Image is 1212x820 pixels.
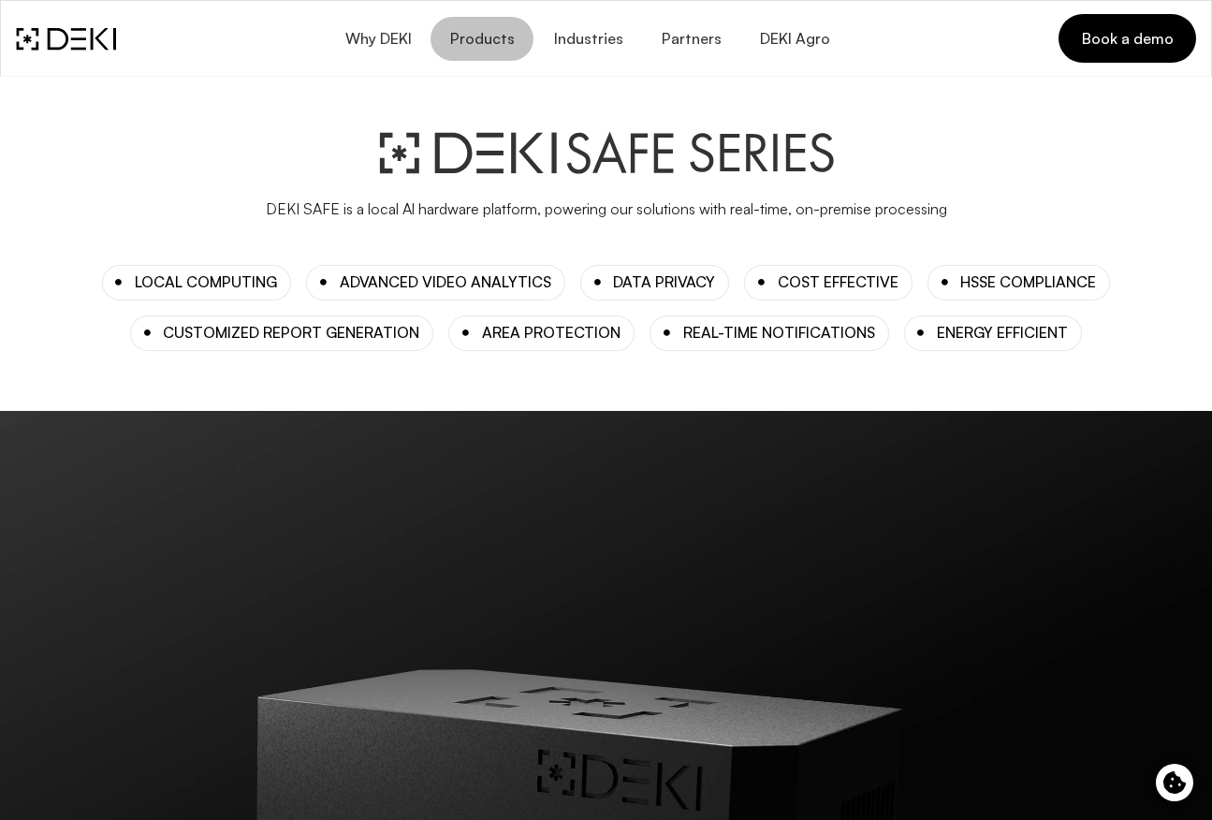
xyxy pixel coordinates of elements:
[1059,14,1196,63] a: Book a demo
[759,30,830,48] span: DEKI Agro
[378,131,835,176] img: deki-safe-series.svg
[661,30,722,48] span: Partners
[960,273,1096,291] div: HSSE COMPLIANCE
[343,30,411,48] span: Why DEKI
[241,198,971,220] p: DEKI SAFE is a local Al hardware platform, powering our solutions with real-time, on-premise proc...
[642,17,740,61] a: Partners
[1081,28,1174,49] span: Book a demo
[937,324,1068,342] div: ENERGY EFFICIENT
[482,324,621,342] div: AREA PROTECTION
[431,17,533,61] button: Products
[16,27,116,51] img: DEKI Logo
[1156,764,1193,801] button: Cookie control
[533,17,641,61] button: Industries
[740,17,849,61] a: DEKI Agro
[340,273,551,291] div: ADVANCED VIDEO ANALYTICS
[163,324,419,342] div: CUSTOMIZED REPORT GENERATION
[449,30,515,48] span: Products
[683,324,875,342] div: REAL-TIME NOTIFICATIONS
[135,273,277,291] div: LOCAL COMPUTING
[325,17,430,61] button: Why DEKI
[613,273,715,291] div: DATA PRIVACY
[778,273,898,291] div: COST EFFECTIVE
[552,30,622,48] span: Industries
